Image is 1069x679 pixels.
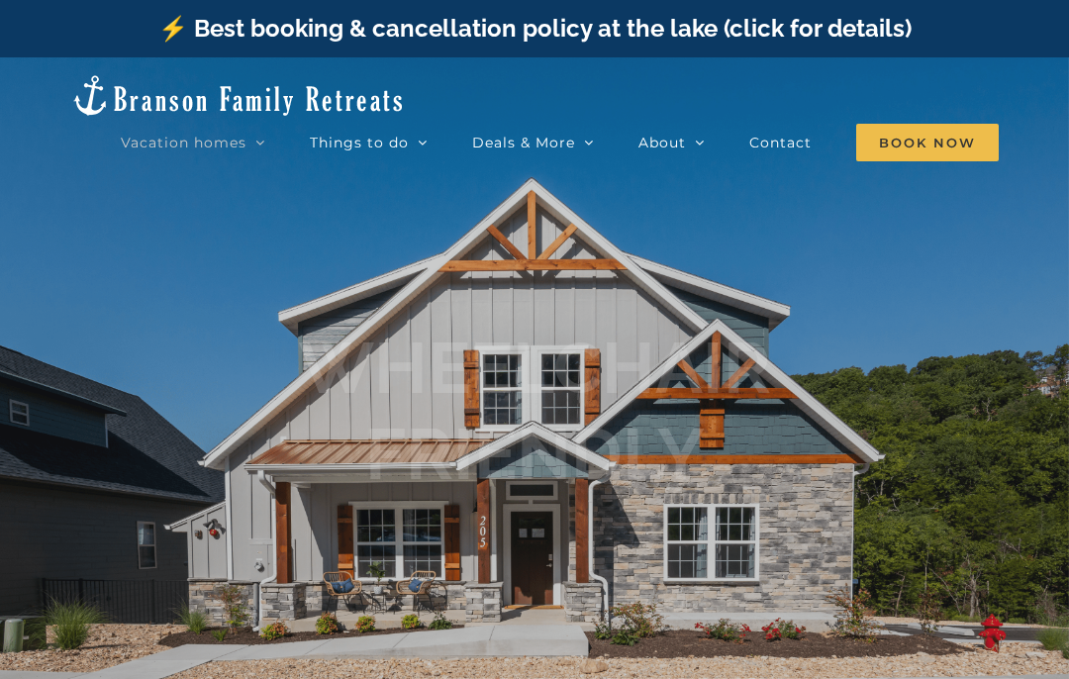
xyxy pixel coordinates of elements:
[121,123,265,162] a: Vacation homes
[121,136,246,149] span: Vacation homes
[856,124,999,161] span: Book Now
[856,123,999,162] a: Book Now
[472,123,594,162] a: Deals & More
[299,326,771,497] h1: WHEELCHAIR FRIENDLY
[749,136,812,149] span: Contact
[472,136,575,149] span: Deals & More
[749,123,812,162] a: Contact
[638,136,686,149] span: About
[70,73,406,118] img: Branson Family Retreats Logo
[158,14,912,43] a: ⚡️ Best booking & cancellation policy at the lake (click for details)
[310,136,409,149] span: Things to do
[121,123,999,162] nav: Main Menu
[310,123,428,162] a: Things to do
[638,123,705,162] a: About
